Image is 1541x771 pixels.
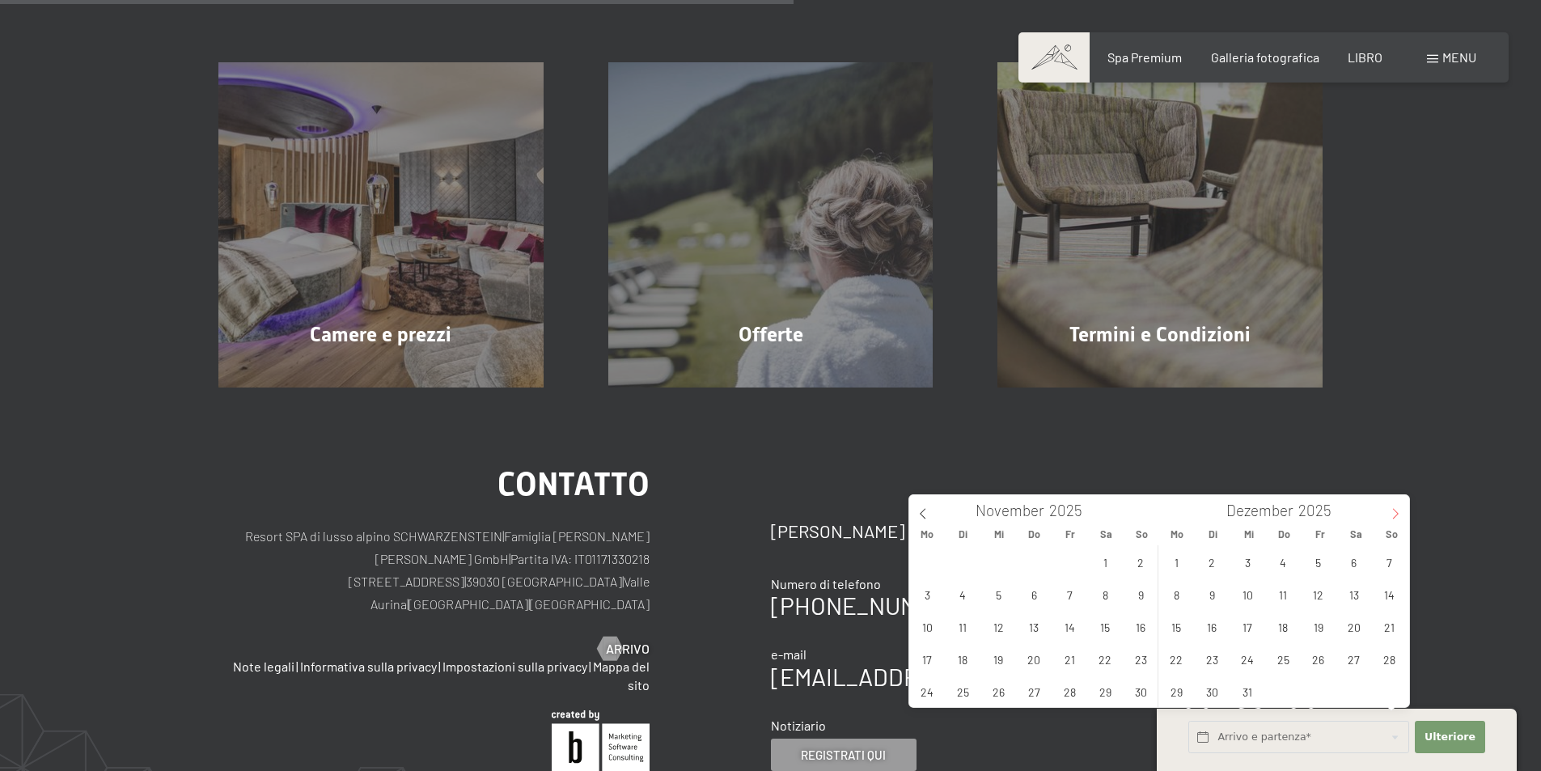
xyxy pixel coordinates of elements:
[1232,546,1264,578] span: Dezember 3, 2025
[1054,643,1086,675] span: November 21, 2025
[510,551,650,566] font: Partita IVA: IT01171330218
[300,659,437,674] a: Informativa sulla privacy
[909,529,945,540] span: Mo
[1196,643,1228,675] span: Dezember 23, 2025
[771,718,826,733] font: Notiziario
[1293,501,1347,519] input: Year
[1226,503,1293,519] span: Dezember
[981,529,1017,540] span: Mi
[442,659,587,674] a: Impostazioni sulla privacy
[1090,578,1121,610] span: November 8, 2025
[1159,529,1195,540] span: Mo
[1054,676,1086,707] span: November 28, 2025
[1348,49,1382,65] a: LIBRO
[1125,546,1157,578] span: November 2, 2025
[606,641,650,656] font: Arrivo
[1338,578,1370,610] span: Dezember 13, 2025
[552,710,650,771] img: Brandnamic GmbH | Soluzioni leader per l'ospitalità
[1196,611,1228,642] span: Dezember 16, 2025
[912,578,943,610] span: November 3, 2025
[1124,529,1159,540] span: So
[622,574,624,589] font: |
[912,611,943,642] span: November 10, 2025
[233,659,294,674] a: Note legali
[947,643,979,675] span: November 18, 2025
[502,528,504,544] font: |
[1088,529,1124,540] span: Sa
[1338,643,1370,675] span: Dezember 27, 2025
[945,529,980,540] span: Di
[1054,578,1086,610] span: November 7, 2025
[1090,611,1121,642] span: November 15, 2025
[1302,611,1334,642] span: Dezember 19, 2025
[1125,578,1157,610] span: November 9, 2025
[1211,49,1319,65] a: Galleria fotografica
[771,591,971,620] a: [PHONE_NUMBER]
[1196,546,1228,578] span: Dezember 2, 2025
[983,643,1014,675] span: November 19, 2025
[1231,529,1267,540] span: Mi
[530,596,650,612] font: [GEOGRAPHIC_DATA]
[1125,611,1157,642] span: November 16, 2025
[576,62,966,388] a: prenotazione Offerte
[1018,578,1050,610] span: November 6, 2025
[593,659,650,692] a: Mappa del sito
[976,503,1044,519] span: November
[1267,529,1302,540] span: Do
[1052,529,1088,540] span: Fr
[1302,529,1338,540] span: Fr
[912,643,943,675] span: November 17, 2025
[1069,323,1251,346] font: Termini e Condizioni
[1302,578,1334,610] span: Dezember 12, 2025
[771,646,806,662] font: e-mail
[407,596,409,612] font: |
[1425,731,1475,743] font: Ulteriore
[739,323,803,346] font: Offerte
[1161,578,1192,610] span: Dezember 8, 2025
[1302,546,1334,578] span: Dezember 5, 2025
[370,574,650,612] font: Valle Aurina
[947,578,979,610] span: November 4, 2025
[1302,643,1334,675] span: Dezember 26, 2025
[310,323,451,346] font: Camere e prezzi
[1232,643,1264,675] span: Dezember 24, 2025
[1415,721,1484,754] button: Ulteriore
[1232,676,1264,707] span: Dezember 31, 2025
[1090,643,1121,675] span: November 22, 2025
[1018,643,1050,675] span: November 20, 2025
[1054,611,1086,642] span: November 14, 2025
[1090,676,1121,707] span: November 29, 2025
[1161,546,1192,578] span: Dezember 1, 2025
[1374,578,1405,610] span: Dezember 14, 2025
[1044,501,1098,519] input: Year
[1018,611,1050,642] span: November 13, 2025
[186,62,576,388] a: prenotazione Camere e prezzi
[983,578,1014,610] span: November 5, 2025
[438,659,441,674] font: |
[1196,676,1228,707] span: Dezember 30, 2025
[1107,49,1182,65] a: Spa Premium
[1268,578,1299,610] span: Dezember 11, 2025
[1268,611,1299,642] span: Dezember 18, 2025
[1161,643,1192,675] span: Dezember 22, 2025
[1374,643,1405,675] span: Dezember 28, 2025
[409,596,528,612] font: [GEOGRAPHIC_DATA]
[1090,546,1121,578] span: November 1, 2025
[983,676,1014,707] span: November 26, 2025
[1442,49,1476,65] font: menu
[1017,529,1052,540] span: Do
[1196,578,1228,610] span: Dezember 9, 2025
[464,574,466,589] font: |
[1232,578,1264,610] span: Dezember 10, 2025
[1374,611,1405,642] span: Dezember 21, 2025
[1018,676,1050,707] span: November 27, 2025
[1195,529,1230,540] span: Di
[1374,546,1405,578] span: Dezember 7, 2025
[1338,529,1374,540] span: Sa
